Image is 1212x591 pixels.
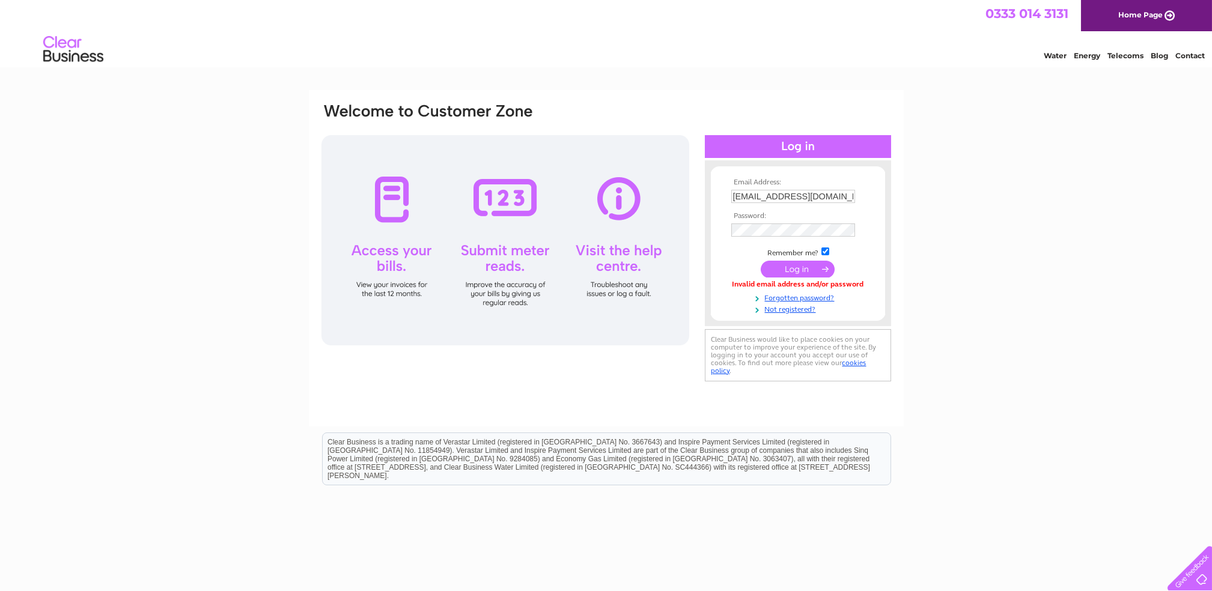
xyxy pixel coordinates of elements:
th: Email Address: [728,178,868,187]
input: Submit [761,261,835,277]
a: cookies policy [711,359,866,375]
a: Contact [1175,51,1205,60]
a: Energy [1074,51,1100,60]
div: Clear Business is a trading name of Verastar Limited (registered in [GEOGRAPHIC_DATA] No. 3667643... [323,7,891,58]
a: Telecoms [1107,51,1143,60]
a: Not registered? [731,303,868,314]
a: Water [1044,51,1067,60]
a: Forgotten password? [731,291,868,303]
div: Invalid email address and/or password [731,280,865,289]
img: logo.png [43,31,104,68]
td: Remember me? [728,246,868,258]
a: Blog [1151,51,1168,60]
a: 0333 014 3131 [985,6,1068,21]
div: Clear Business would like to place cookies on your computer to improve your experience of the sit... [705,329,891,381]
th: Password: [728,212,868,220]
